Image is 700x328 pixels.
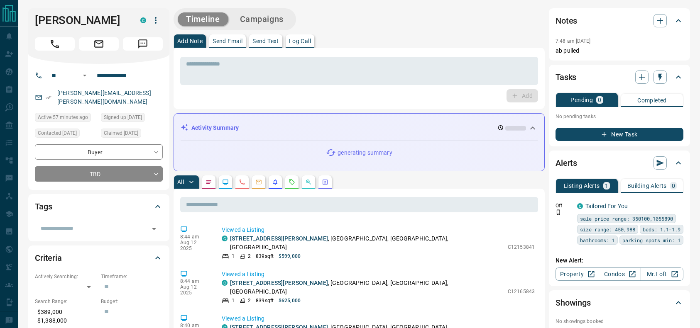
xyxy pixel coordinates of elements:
[232,12,292,26] button: Campaigns
[637,97,667,103] p: Completed
[35,37,75,51] span: Call
[104,113,142,121] span: Signed up [DATE]
[79,37,119,51] span: Email
[177,38,203,44] p: Add Note
[556,11,683,31] div: Notes
[38,113,88,121] span: Active 57 minutes ago
[177,179,184,185] p: All
[191,124,239,132] p: Activity Summary
[35,14,128,27] h1: [PERSON_NAME]
[641,267,683,281] a: Mr.Loft
[232,297,235,304] p: 1
[338,148,392,157] p: generating summary
[564,183,600,189] p: Listing Alerts
[556,70,576,84] h2: Tasks
[556,153,683,173] div: Alerts
[556,209,561,215] svg: Push Notification Only
[598,267,641,281] a: Condos
[289,179,295,185] svg: Requests
[46,95,51,100] svg: Email Verified
[213,38,242,44] p: Send Email
[256,297,274,304] p: 839 sqft
[140,17,146,23] div: condos.ca
[123,37,163,51] span: Message
[643,225,680,233] span: beds: 1.1-1.9
[255,179,262,185] svg: Emails
[305,179,312,185] svg: Opportunities
[256,253,274,260] p: 839 sqft
[35,273,97,280] p: Actively Searching:
[180,284,209,296] p: Aug 12 2025
[35,248,163,268] div: Criteria
[672,183,675,189] p: 0
[556,14,577,27] h2: Notes
[35,144,163,160] div: Buyer
[35,113,97,124] div: Tue Aug 12 2025
[556,46,683,55] p: ab pulled
[222,314,535,323] p: Viewed a Listing
[508,243,535,251] p: C12153841
[570,97,593,103] p: Pending
[104,129,138,137] span: Claimed [DATE]
[580,236,615,244] span: bathrooms: 1
[556,293,683,313] div: Showings
[180,278,209,284] p: 8:44 am
[101,129,163,140] div: Fri Aug 08 2025
[508,288,535,295] p: C12165843
[178,12,228,26] button: Timeline
[556,296,591,309] h2: Showings
[101,298,163,305] p: Budget:
[556,38,591,44] p: 7:48 am [DATE]
[222,179,229,185] svg: Lead Browsing Activity
[222,280,228,286] div: condos.ca
[279,297,301,304] p: $625,000
[230,235,328,242] a: [STREET_ADDRESS][PERSON_NAME]
[35,166,163,182] div: TBD
[556,156,577,170] h2: Alerts
[101,113,163,124] div: Thu Aug 07 2025
[248,253,251,260] p: 2
[622,236,680,244] span: parking spots min: 1
[80,70,90,80] button: Open
[556,267,598,281] a: Property
[556,128,683,141] button: New Task
[35,305,97,328] p: $389,000 - $1,388,000
[35,298,97,305] p: Search Range:
[206,179,212,185] svg: Notes
[556,110,683,123] p: No pending tasks
[148,223,160,235] button: Open
[322,179,328,185] svg: Agent Actions
[556,318,683,325] p: No showings booked
[38,129,77,137] span: Contacted [DATE]
[181,120,538,136] div: Activity Summary
[580,214,673,223] span: sale price range: 350100,1055890
[222,270,535,279] p: Viewed a Listing
[35,129,97,140] div: Fri Aug 08 2025
[35,251,62,265] h2: Criteria
[35,197,163,216] div: Tags
[627,183,667,189] p: Building Alerts
[279,253,301,260] p: $599,000
[598,97,601,103] p: 0
[580,225,635,233] span: size range: 450,988
[289,38,311,44] p: Log Call
[57,90,151,105] a: [PERSON_NAME][EMAIL_ADDRESS][PERSON_NAME][DOMAIN_NAME]
[252,38,279,44] p: Send Text
[605,183,608,189] p: 1
[230,279,328,286] a: [STREET_ADDRESS][PERSON_NAME]
[577,203,583,209] div: condos.ca
[35,200,52,213] h2: Tags
[180,240,209,251] p: Aug 12 2025
[239,179,245,185] svg: Calls
[180,234,209,240] p: 8:44 am
[232,253,235,260] p: 1
[230,234,504,252] p: , [GEOGRAPHIC_DATA], [GEOGRAPHIC_DATA], [GEOGRAPHIC_DATA]
[556,202,572,209] p: Off
[222,236,228,241] div: condos.ca
[222,226,535,234] p: Viewed a Listing
[272,179,279,185] svg: Listing Alerts
[585,203,628,209] a: Tailored For You
[230,279,504,296] p: , [GEOGRAPHIC_DATA], [GEOGRAPHIC_DATA], [GEOGRAPHIC_DATA]
[556,67,683,87] div: Tasks
[248,297,251,304] p: 2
